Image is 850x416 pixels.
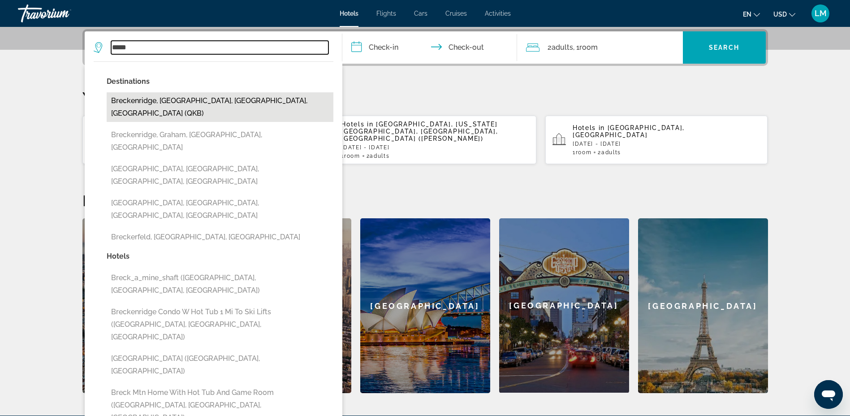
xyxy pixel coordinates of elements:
p: Your Recent Searches [82,88,768,106]
a: [GEOGRAPHIC_DATA] [638,218,768,393]
span: Room [579,43,598,52]
span: Room [344,153,360,159]
a: Travorium [18,2,108,25]
span: [GEOGRAPHIC_DATA], [US_STATE][GEOGRAPHIC_DATA], [GEOGRAPHIC_DATA], [GEOGRAPHIC_DATA] ([PERSON_NAME]) [341,121,498,142]
button: Check in and out dates [342,31,517,64]
a: Cruises [445,10,467,17]
p: [DATE] - [DATE] [573,141,761,147]
span: 1 [573,149,591,156]
button: Hotels in [GEOGRAPHIC_DATA], [US_STATE][GEOGRAPHIC_DATA], [GEOGRAPHIC_DATA], [GEOGRAPHIC_DATA] ([... [314,115,536,165]
span: [GEOGRAPHIC_DATA], [GEOGRAPHIC_DATA] [573,124,685,139]
button: Change language [743,8,760,21]
span: Hotels in [573,124,605,131]
a: Hotels [340,10,358,17]
span: Adults [552,43,573,52]
button: User Menu [809,4,832,23]
button: Search [683,31,766,64]
a: [GEOGRAPHIC_DATA] [82,218,212,393]
button: [GEOGRAPHIC_DATA], [GEOGRAPHIC_DATA], [GEOGRAPHIC_DATA], [GEOGRAPHIC_DATA] [107,195,333,224]
button: Change currency [773,8,795,21]
span: Hotels in [341,121,373,128]
p: Destinations [107,75,333,88]
h2: Featured Destinations [82,191,768,209]
span: en [743,11,751,18]
button: Breckenridge, [GEOGRAPHIC_DATA], [GEOGRAPHIC_DATA], [GEOGRAPHIC_DATA] (QKB) [107,92,333,122]
button: Breckenridge Condo w Hot Tub 1 Mi to Ski Lifts ([GEOGRAPHIC_DATA], [GEOGRAPHIC_DATA], [GEOGRAPHIC... [107,303,333,346]
a: Cars [414,10,427,17]
span: 2 [548,41,573,54]
span: USD [773,11,787,18]
span: Search [709,44,739,51]
span: Room [576,149,592,156]
span: LM [815,9,827,18]
button: Hotels in [GEOGRAPHIC_DATA], [US_STATE][GEOGRAPHIC_DATA], [GEOGRAPHIC_DATA], [GEOGRAPHIC_DATA] ([... [82,115,305,165]
iframe: Button to launch messaging window [814,380,843,409]
span: Adults [601,149,621,156]
span: 2 [367,153,390,159]
span: , 1 [573,41,598,54]
button: Breck_a_mine_shaft ([GEOGRAPHIC_DATA], [GEOGRAPHIC_DATA], [GEOGRAPHIC_DATA]) [107,269,333,299]
a: Activities [485,10,511,17]
a: [GEOGRAPHIC_DATA] [360,218,490,393]
button: Breckenridge, Graham, [GEOGRAPHIC_DATA], [GEOGRAPHIC_DATA] [107,126,333,156]
button: [GEOGRAPHIC_DATA] ([GEOGRAPHIC_DATA], [GEOGRAPHIC_DATA]) [107,350,333,380]
button: Breckerfeld, [GEOGRAPHIC_DATA], [GEOGRAPHIC_DATA] [107,229,333,246]
button: [GEOGRAPHIC_DATA], [GEOGRAPHIC_DATA], [GEOGRAPHIC_DATA], [GEOGRAPHIC_DATA] [107,160,333,190]
span: 2 [598,149,621,156]
div: Search widget [85,31,766,64]
button: Hotels in [GEOGRAPHIC_DATA], [GEOGRAPHIC_DATA][DATE] - [DATE]1Room2Adults [545,115,768,165]
p: Hotels [107,250,333,263]
p: [DATE] - [DATE] [341,144,529,151]
span: Adults [370,153,389,159]
a: Flights [376,10,396,17]
span: 1 [341,153,360,159]
button: Travelers: 2 adults, 0 children [517,31,683,64]
a: [GEOGRAPHIC_DATA] [499,218,629,393]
